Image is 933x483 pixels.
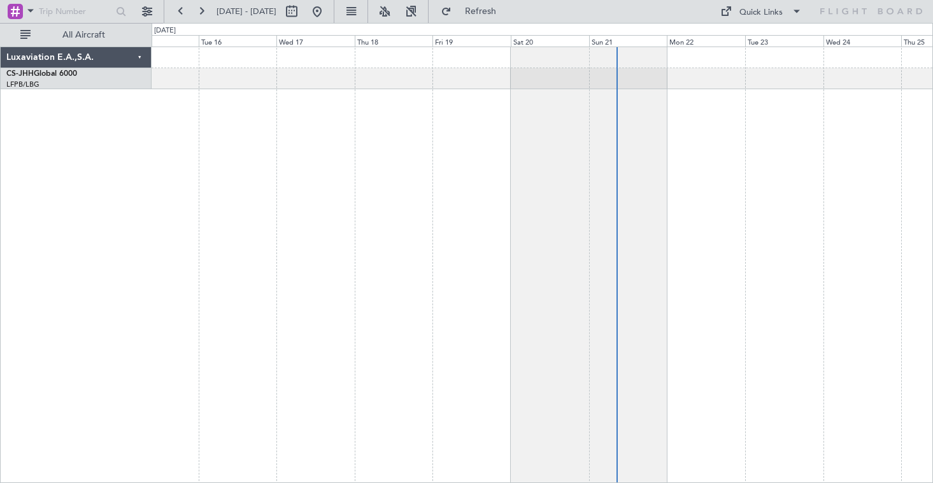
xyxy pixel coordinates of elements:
div: Fri 19 [432,35,511,47]
div: Mon 22 [667,35,745,47]
span: All Aircraft [33,31,134,40]
button: Refresh [435,1,511,22]
div: Sun 21 [589,35,667,47]
div: Tue 16 [199,35,277,47]
div: Wed 17 [276,35,355,47]
div: Wed 24 [823,35,902,47]
button: Quick Links [714,1,808,22]
div: Sat 20 [511,35,589,47]
span: [DATE] - [DATE] [217,6,276,17]
input: Trip Number [39,2,112,21]
div: Thu 18 [355,35,433,47]
div: Mon 15 [120,35,199,47]
div: Tue 23 [745,35,823,47]
div: Quick Links [739,6,783,19]
button: All Aircraft [14,25,138,45]
span: CS-JHH [6,70,34,78]
a: LFPB/LBG [6,80,39,89]
span: Refresh [454,7,508,16]
div: [DATE] [154,25,176,36]
a: CS-JHHGlobal 6000 [6,70,77,78]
